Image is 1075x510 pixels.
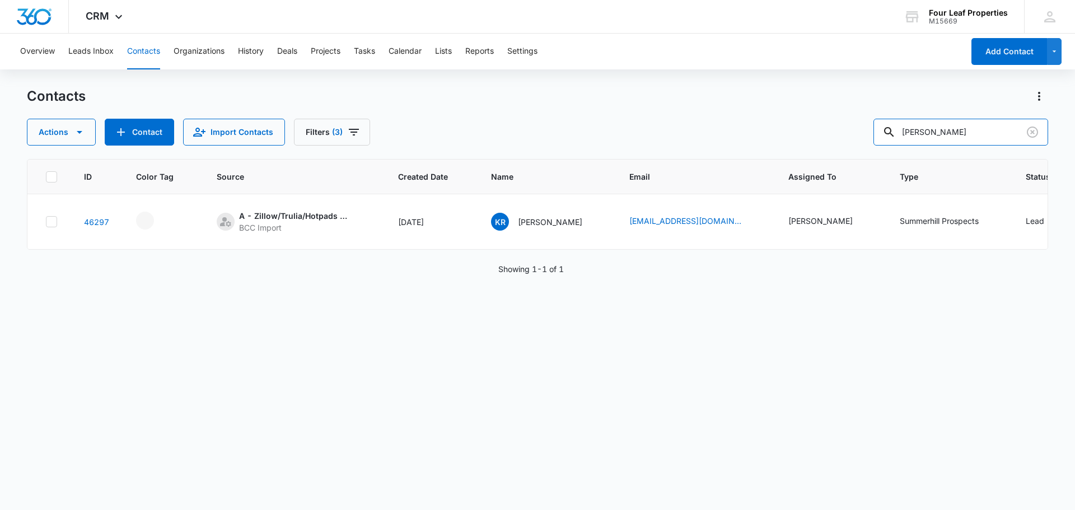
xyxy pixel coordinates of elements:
[1023,123,1041,141] button: Clear
[84,171,93,183] span: ID
[239,210,351,222] div: A - Zillow/Trulia/Hotpads Rent Connect
[629,215,761,228] div: Email - kaw1969@yahoo.com - Select to Edit Field
[1026,215,1064,228] div: Status - Lead - Select to Edit Field
[127,34,160,69] button: Contacts
[900,215,979,227] div: Summerhill Prospects
[929,17,1008,25] div: account id
[788,215,853,227] div: [PERSON_NAME]
[629,171,745,183] span: Email
[873,119,1048,146] input: Search Contacts
[27,88,86,105] h1: Contacts
[217,210,371,233] div: Source - [object Object] - Select to Edit Field
[491,171,586,183] span: Name
[20,34,55,69] button: Overview
[507,34,537,69] button: Settings
[900,171,983,183] span: Type
[136,171,174,183] span: Color Tag
[68,34,114,69] button: Leads Inbox
[491,213,602,231] div: Name - Katherine Roberts - Select to Edit Field
[435,34,452,69] button: Lists
[1026,171,1050,183] span: Status
[239,222,351,233] div: BCC Import
[238,34,264,69] button: History
[294,119,370,146] button: Filters
[27,119,96,146] button: Actions
[498,263,564,275] p: Showing 1-1 of 1
[1026,215,1044,227] div: Lead
[136,212,174,230] div: - - Select to Edit Field
[788,215,873,228] div: Assigned To - Kelly Mursch - Select to Edit Field
[354,34,375,69] button: Tasks
[971,38,1047,65] button: Add Contact
[900,215,999,228] div: Type - Summerhill Prospects - Select to Edit Field
[105,119,174,146] button: Add Contact
[518,216,582,228] p: [PERSON_NAME]
[217,171,355,183] span: Source
[277,34,297,69] button: Deals
[465,34,494,69] button: Reports
[1030,87,1048,105] button: Actions
[929,8,1008,17] div: account name
[629,215,741,227] a: [EMAIL_ADDRESS][DOMAIN_NAME]
[311,34,340,69] button: Projects
[183,119,285,146] button: Import Contacts
[174,34,225,69] button: Organizations
[491,213,509,231] span: KR
[332,128,343,136] span: (3)
[86,10,109,22] span: CRM
[788,171,857,183] span: Assigned To
[398,171,448,183] span: Created Date
[398,216,464,228] div: [DATE]
[84,217,109,227] a: Navigate to contact details page for Katherine Roberts
[389,34,422,69] button: Calendar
